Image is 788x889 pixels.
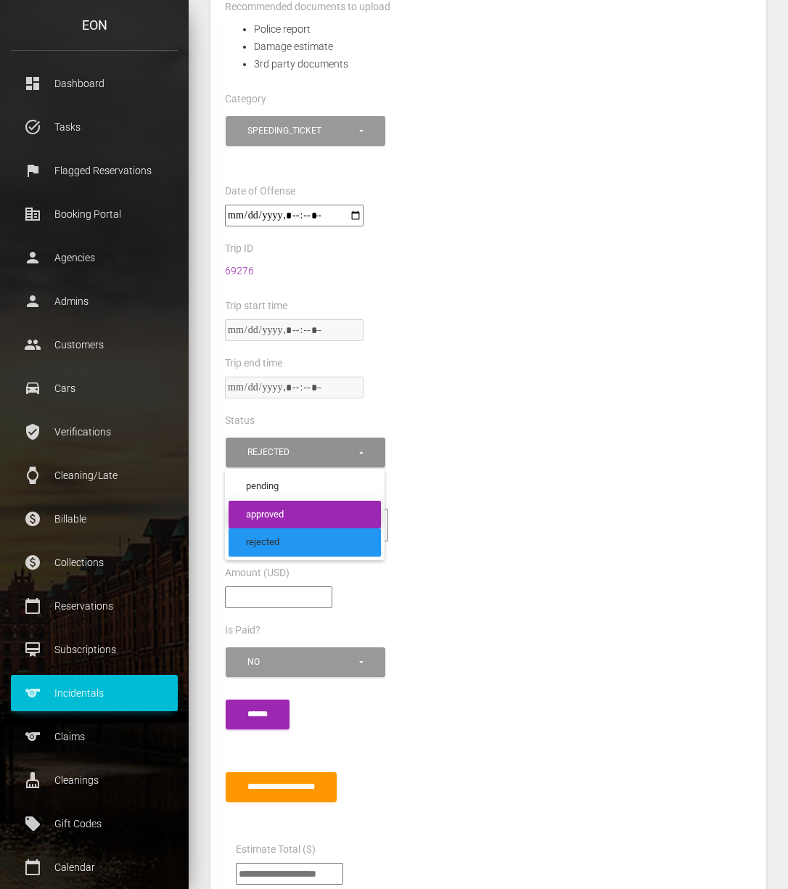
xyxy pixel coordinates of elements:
[225,414,255,428] label: Status
[22,508,167,530] p: Billable
[22,813,167,835] p: Gift Codes
[22,247,167,269] p: Agencies
[11,849,178,885] a: calendar_today Calendar
[22,203,167,225] p: Booking Portal
[22,421,167,443] p: Verifications
[247,656,357,668] div: No
[22,552,167,573] p: Collections
[22,595,167,617] p: Reservations
[11,196,178,232] a: corporate_fare Booking Portal
[11,414,178,450] a: verified_user Verifications
[22,639,167,660] p: Subscriptions
[11,762,178,798] a: cleaning_services Cleanings
[254,38,752,55] li: Damage estimate
[22,73,167,94] p: Dashboard
[22,160,167,181] p: Flagged Reservations
[22,464,167,486] p: Cleaning/Late
[11,65,178,102] a: dashboard Dashboard
[22,290,167,312] p: Admins
[247,446,357,459] div: rejected
[22,726,167,747] p: Claims
[225,184,295,199] label: Date of Offense
[226,438,385,467] button: rejected
[254,20,752,38] li: Police report
[11,283,178,319] a: person Admins
[225,356,282,371] label: Trip end time
[11,544,178,581] a: paid Collections
[225,92,266,107] label: Category
[225,242,253,256] label: Trip ID
[225,623,260,638] label: Is Paid?
[246,508,284,522] span: approved
[22,682,167,704] p: Incidentals
[11,109,178,145] a: task_alt Tasks
[225,299,287,314] label: Trip start time
[246,536,279,549] span: rejected
[11,675,178,711] a: sports Incidentals
[236,843,316,857] label: Estimate Total ($)
[22,116,167,138] p: Tasks
[11,588,178,624] a: calendar_today Reservations
[247,125,357,137] div: speeding_ticket
[11,327,178,363] a: people Customers
[11,631,178,668] a: card_membership Subscriptions
[22,334,167,356] p: Customers
[22,377,167,399] p: Cars
[22,856,167,878] p: Calendar
[11,239,178,276] a: person Agencies
[11,806,178,842] a: local_offer Gift Codes
[22,769,167,791] p: Cleanings
[11,457,178,493] a: watch Cleaning/Late
[246,480,279,493] span: pending
[225,265,254,276] a: 69276
[226,116,385,146] button: speeding_ticket
[254,55,752,73] li: 3rd party documents
[11,501,178,537] a: paid Billable
[11,370,178,406] a: drive_eta Cars
[11,152,178,189] a: flag Flagged Reservations
[226,647,385,677] button: No
[11,718,178,755] a: sports Claims
[225,566,290,581] label: Amount (USD)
